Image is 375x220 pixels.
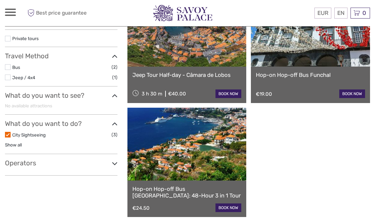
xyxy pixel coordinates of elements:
[132,72,242,78] a: Jeep Tour Half-day - Câmara de Lobos
[339,89,365,98] a: book now
[12,36,39,41] a: Private tours
[5,52,117,60] h3: Travel Method
[112,131,117,138] span: (3)
[215,203,241,212] a: book now
[5,103,52,108] span: No available attractions
[12,75,35,80] a: Jeep / 4x4
[132,205,150,211] div: €24.50
[361,10,367,16] span: 0
[5,120,117,128] h3: What do you want to do?
[12,132,46,137] a: City Sightseeing
[334,8,348,19] div: EN
[215,89,241,98] a: book now
[168,91,186,97] div: €40.00
[12,65,20,70] a: Bus
[317,10,328,16] span: EUR
[153,5,212,21] img: 3279-876b4492-ee62-4c61-8ef8-acb0a8f63b96_logo_small.png
[256,72,365,78] a: Hop-on Hop-off Bus Funchal
[76,10,84,18] button: Open LiveChat chat widget
[112,74,117,81] span: (1)
[9,12,75,17] p: We're away right now. Please check back later!
[5,159,117,167] h3: Operators
[142,91,162,97] span: 3 h 30 m
[26,8,96,19] span: Best price guarantee
[132,186,242,199] a: Hop-on Hop-off Bus [GEOGRAPHIC_DATA]: 48-Hour 3 in 1 Tour
[5,142,22,147] a: Show all
[5,91,117,99] h3: What do you want to see?
[256,91,272,97] div: €19.00
[112,63,117,71] span: (2)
